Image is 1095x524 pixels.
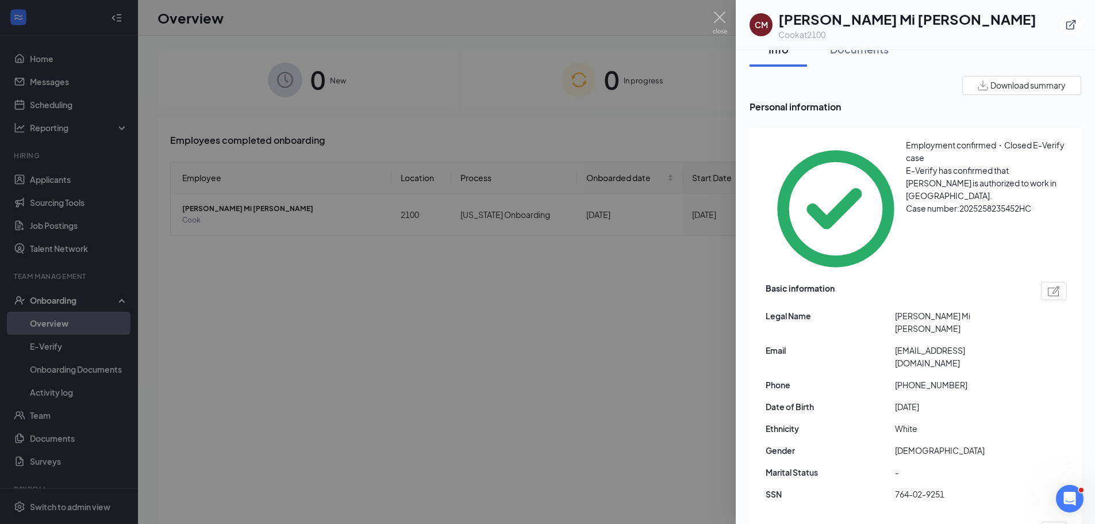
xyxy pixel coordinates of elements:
[895,400,1024,413] span: [DATE]
[990,79,1066,91] span: Download summary
[895,378,1024,391] span: [PHONE_NUMBER]
[766,444,895,457] span: Gender
[895,344,1024,369] span: [EMAIL_ADDRESS][DOMAIN_NAME]
[962,76,1081,95] button: Download summary
[895,309,1024,335] span: [PERSON_NAME] Mi [PERSON_NAME]
[766,282,835,300] span: Basic information
[766,139,906,279] svg: CheckmarkCircle
[1065,19,1077,30] svg: ExternalLink
[895,422,1024,435] span: White
[895,488,1024,500] span: 764-02-9251
[750,100,1081,114] span: Personal information
[766,488,895,500] span: SSN
[755,19,768,30] div: CM
[895,444,1024,457] span: [DEMOGRAPHIC_DATA]
[766,378,895,391] span: Phone
[766,466,895,479] span: Marital Status
[766,344,895,357] span: Email
[778,9,1036,29] h1: [PERSON_NAME] Mi [PERSON_NAME]
[906,203,1031,213] span: Case number: 2025258235452HC
[766,422,895,435] span: Ethnicity
[778,29,1036,40] div: Cook at 2100
[906,165,1056,201] span: E-Verify has confirmed that [PERSON_NAME] is authorized to work in [GEOGRAPHIC_DATA].
[766,309,895,322] span: Legal Name
[1061,14,1081,35] button: ExternalLink
[906,140,1065,163] span: Employment confirmed・Closed E-Verify case
[766,400,895,413] span: Date of Birth
[1056,485,1084,512] iframe: Intercom live chat
[895,466,1024,479] span: -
